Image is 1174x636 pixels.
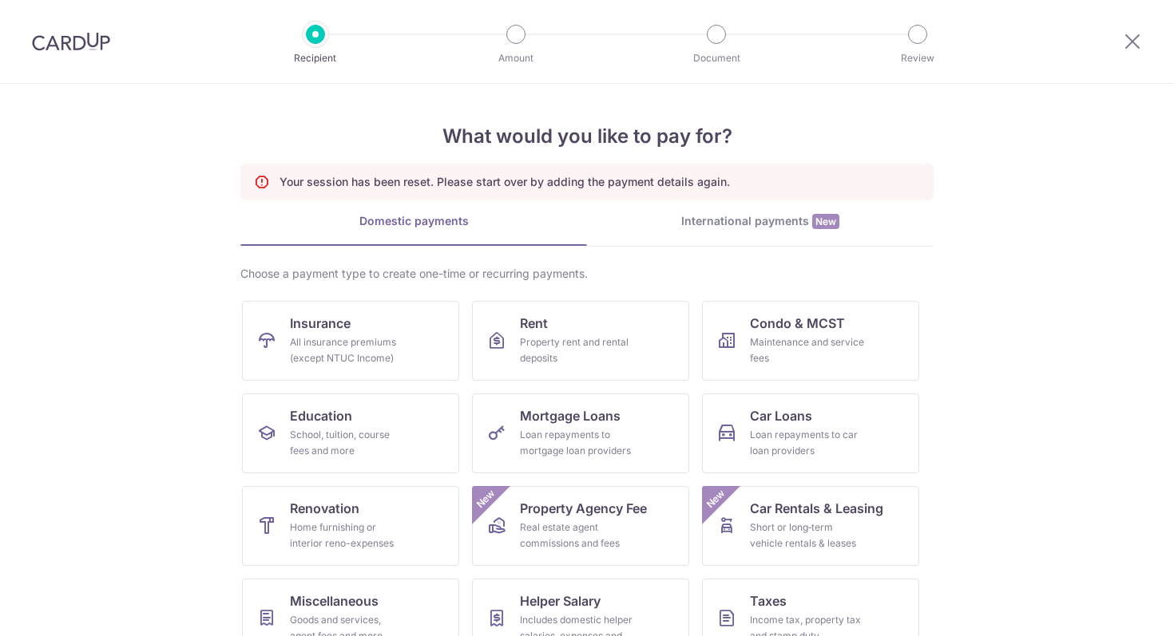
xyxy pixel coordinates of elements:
[290,499,359,518] span: Renovation
[750,334,865,366] div: Maintenance and service fees
[750,427,865,459] div: Loan repayments to car loan providers
[290,314,351,333] span: Insurance
[472,393,689,473] a: Mortgage LoansLoan repayments to mortgage loan providers
[290,519,405,551] div: Home furnishing or interior reno-expenses
[256,50,375,66] p: Recipient
[290,427,405,459] div: School, tuition, course fees and more
[702,486,919,566] a: Car Rentals & LeasingShort or long‑term vehicle rentals & leasesNew
[520,499,647,518] span: Property Agency Fee
[290,591,379,610] span: Miscellaneous
[290,334,405,366] div: All insurance premiums (except NTUC Income)
[520,406,621,425] span: Mortgage Loans
[457,50,575,66] p: Amount
[702,301,919,381] a: Condo & MCSTMaintenance and service fees
[520,427,635,459] div: Loan repayments to mortgage loan providers
[750,591,787,610] span: Taxes
[240,122,934,151] h4: What would you like to pay for?
[750,519,865,551] div: Short or long‑term vehicle rentals & leases
[587,213,934,230] div: International payments
[240,266,934,282] div: Choose a payment type to create one-time or recurring payments.
[32,32,110,51] img: CardUp
[473,486,499,512] span: New
[750,499,883,518] span: Car Rentals & Leasing
[242,301,459,381] a: InsuranceAll insurance premiums (except NTUC Income)
[702,393,919,473] a: Car LoansLoan repayments to car loan providers
[290,406,352,425] span: Education
[280,174,730,190] p: Your session has been reset. Please start over by adding the payment details again.
[812,214,839,229] span: New
[472,301,689,381] a: RentProperty rent and rental deposits
[240,213,587,229] div: Domestic payments
[520,334,635,366] div: Property rent and rental deposits
[703,486,729,512] span: New
[520,314,548,333] span: Rent
[242,393,459,473] a: EducationSchool, tuition, course fees and more
[472,486,689,566] a: Property Agency FeeReal estate agent commissions and feesNew
[520,519,635,551] div: Real estate agent commissions and fees
[750,314,845,333] span: Condo & MCST
[750,406,812,425] span: Car Loans
[242,486,459,566] a: RenovationHome furnishing or interior reno-expenses
[520,591,601,610] span: Helper Salary
[657,50,775,66] p: Document
[859,50,977,66] p: Review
